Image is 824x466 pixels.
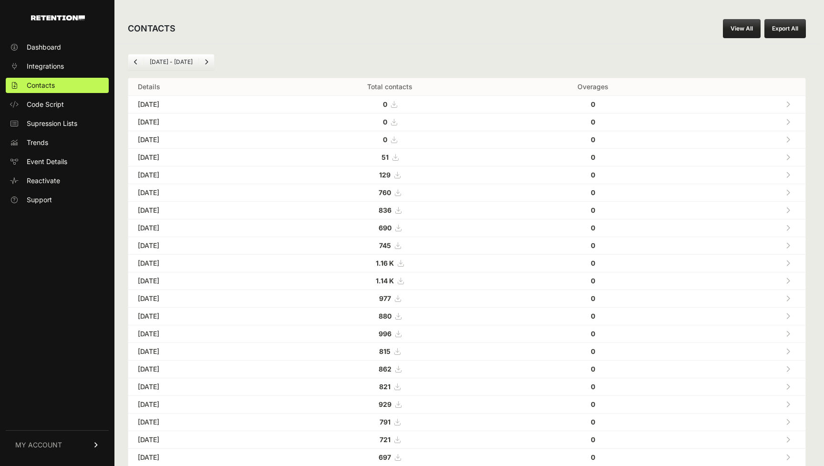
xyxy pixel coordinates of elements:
[6,40,109,55] a: Dashboard
[27,176,60,186] span: Reactivate
[379,294,401,302] a: 977
[6,154,109,169] a: Event Details
[6,173,109,188] a: Reactivate
[128,22,175,35] h2: CONTACTS
[27,42,61,52] span: Dashboard
[591,206,595,214] strong: 0
[764,19,806,38] button: Export All
[379,312,391,320] strong: 880
[27,195,52,205] span: Support
[128,272,276,290] td: [DATE]
[27,100,64,109] span: Code Script
[591,241,595,249] strong: 0
[379,383,400,391] a: 821
[383,100,387,108] strong: 0
[128,255,276,272] td: [DATE]
[591,277,595,285] strong: 0
[379,347,400,355] a: 815
[128,343,276,361] td: [DATE]
[380,418,391,426] strong: 791
[379,453,401,461] a: 697
[6,430,109,459] a: MY ACCOUNT
[376,277,403,285] a: 1.14 K
[379,206,391,214] strong: 836
[199,54,214,70] a: Next
[128,237,276,255] td: [DATE]
[128,114,276,131] td: [DATE]
[379,188,401,197] a: 760
[379,312,401,320] a: 880
[128,54,144,70] a: Previous
[379,171,400,179] a: 129
[128,96,276,114] td: [DATE]
[591,312,595,320] strong: 0
[128,361,276,378] td: [DATE]
[376,259,403,267] a: 1.16 K
[381,153,398,161] a: 51
[128,202,276,219] td: [DATE]
[591,365,595,373] strong: 0
[383,118,387,126] strong: 0
[591,453,595,461] strong: 0
[591,418,595,426] strong: 0
[6,135,109,150] a: Trends
[379,383,391,391] strong: 821
[128,219,276,237] td: [DATE]
[591,294,595,302] strong: 0
[128,78,276,96] th: Details
[128,378,276,396] td: [DATE]
[379,365,391,373] strong: 862
[6,97,109,112] a: Code Script
[379,330,401,338] a: 996
[591,383,595,391] strong: 0
[379,365,401,373] a: 862
[591,135,595,144] strong: 0
[27,119,77,128] span: Supression Lists
[379,224,401,232] a: 690
[128,431,276,449] td: [DATE]
[6,192,109,207] a: Support
[380,435,400,444] a: 721
[379,171,391,179] strong: 129
[27,62,64,71] span: Integrations
[128,414,276,431] td: [DATE]
[128,166,276,184] td: [DATE]
[379,400,401,408] a: 929
[591,153,595,161] strong: 0
[6,59,109,74] a: Integrations
[591,100,595,108] strong: 0
[504,78,682,96] th: Overages
[6,78,109,93] a: Contacts
[591,435,595,444] strong: 0
[383,135,387,144] strong: 0
[128,184,276,202] td: [DATE]
[381,153,389,161] strong: 51
[27,81,55,90] span: Contacts
[128,290,276,308] td: [DATE]
[591,188,595,197] strong: 0
[379,400,391,408] strong: 929
[379,453,391,461] strong: 697
[6,116,109,131] a: Supression Lists
[379,241,391,249] strong: 745
[128,396,276,414] td: [DATE]
[376,259,394,267] strong: 1.16 K
[379,330,391,338] strong: 996
[380,418,400,426] a: 791
[379,224,391,232] strong: 690
[144,58,198,66] li: [DATE] - [DATE]
[723,19,761,38] a: View All
[128,325,276,343] td: [DATE]
[591,259,595,267] strong: 0
[27,157,67,166] span: Event Details
[591,330,595,338] strong: 0
[379,294,391,302] strong: 977
[591,224,595,232] strong: 0
[128,149,276,166] td: [DATE]
[128,131,276,149] td: [DATE]
[128,308,276,325] td: [DATE]
[380,435,391,444] strong: 721
[15,440,62,450] span: MY ACCOUNT
[591,171,595,179] strong: 0
[379,188,391,197] strong: 760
